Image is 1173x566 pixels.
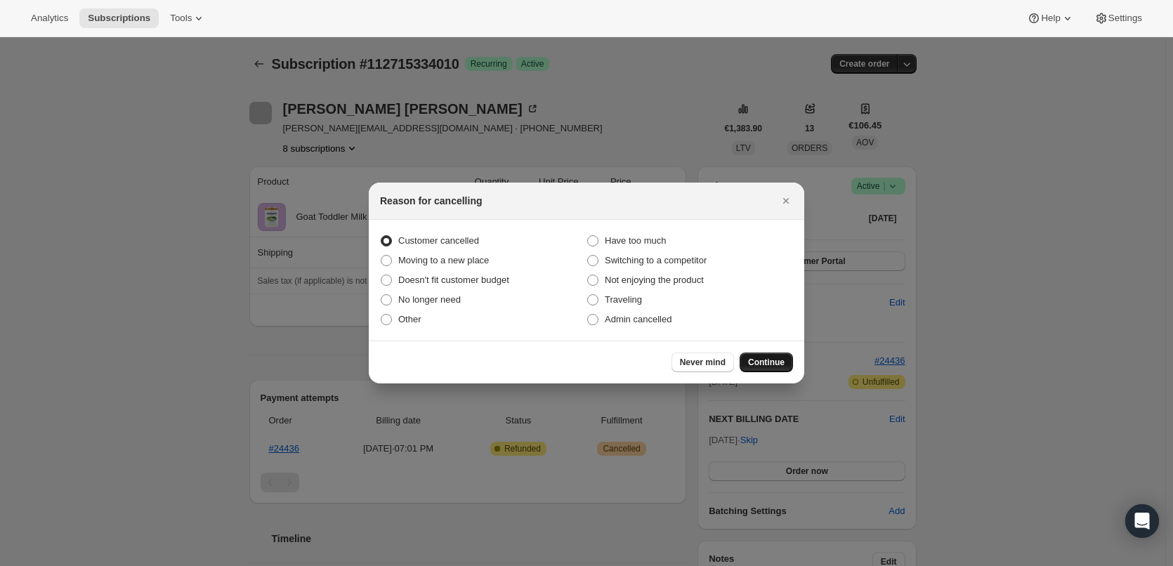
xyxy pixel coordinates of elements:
span: Traveling [605,294,642,305]
span: Help [1041,13,1060,24]
button: Never mind [671,353,734,372]
h2: Reason for cancelling [380,194,482,208]
span: Moving to a new place [398,255,489,265]
button: Settings [1086,8,1151,28]
span: Doesn't fit customer budget [398,275,509,285]
button: Help [1018,8,1082,28]
span: Admin cancelled [605,314,671,324]
span: No longer need [398,294,461,305]
span: Never mind [680,357,726,368]
button: Tools [162,8,214,28]
button: Continue [740,353,793,372]
span: Customer cancelled [398,235,479,246]
button: Analytics [22,8,77,28]
div: Open Intercom Messenger [1125,504,1159,538]
span: Settings [1108,13,1142,24]
span: Have too much [605,235,666,246]
span: Analytics [31,13,68,24]
span: Switching to a competitor [605,255,707,265]
button: Subscriptions [79,8,159,28]
button: Close [776,191,796,211]
span: Continue [748,357,785,368]
span: Tools [170,13,192,24]
span: Not enjoying the product [605,275,704,285]
span: Subscriptions [88,13,150,24]
span: Other [398,314,421,324]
